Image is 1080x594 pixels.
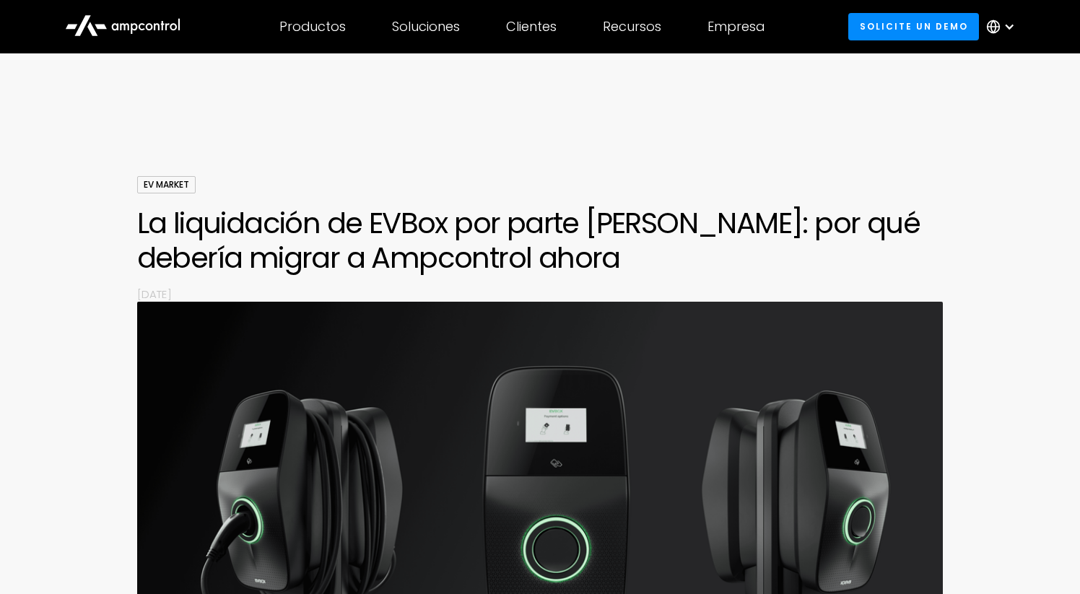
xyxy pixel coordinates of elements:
[137,176,196,193] div: EV Market
[279,19,346,35] div: Productos
[137,206,944,275] h1: La liquidación de EVBox por parte [PERSON_NAME]: por qué debería migrar a Ampcontrol ahora
[603,19,661,35] div: Recursos
[392,19,460,35] div: Soluciones
[506,19,557,35] div: Clientes
[137,287,944,302] p: [DATE]
[707,19,765,35] div: Empresa
[848,13,979,40] a: Solicite un demo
